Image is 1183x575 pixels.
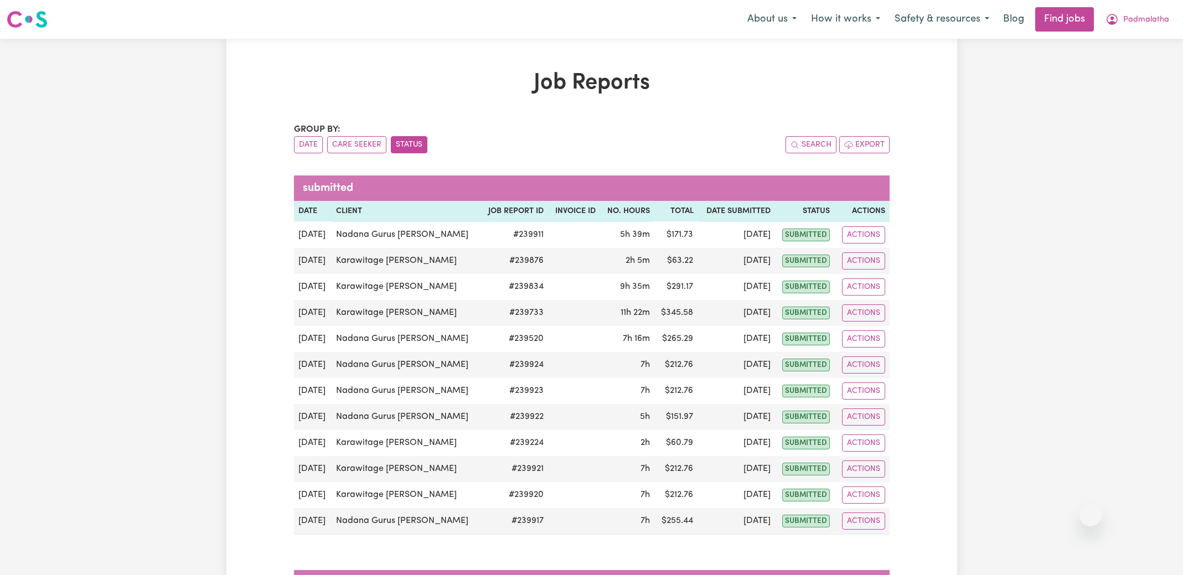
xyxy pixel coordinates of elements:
[481,430,548,456] td: # 239224
[698,430,774,456] td: [DATE]
[839,136,890,153] button: Export
[332,482,481,508] td: Karawitage [PERSON_NAME]
[698,456,774,482] td: [DATE]
[481,326,548,352] td: # 239520
[548,201,600,222] th: Invoice ID
[804,8,887,31] button: How it works
[481,352,548,378] td: # 239924
[481,482,548,508] td: # 239920
[640,412,650,421] span: 5 hours
[782,489,830,501] span: submitted
[481,222,548,248] td: # 239911
[332,352,481,378] td: Nadana Gurus [PERSON_NAME]
[698,201,774,222] th: Date Submitted
[842,460,885,478] button: Actions
[332,430,481,456] td: Karawitage [PERSON_NAME]
[332,326,481,352] td: Nadana Gurus [PERSON_NAME]
[842,252,885,270] button: Actions
[834,201,889,222] th: Actions
[654,326,698,352] td: $ 265.29
[654,201,698,222] th: Total
[294,248,332,274] td: [DATE]
[782,515,830,527] span: submitted
[626,256,650,265] span: 2 hours 5 minutes
[1098,8,1176,31] button: My Account
[481,274,548,300] td: # 239834
[294,352,332,378] td: [DATE]
[332,456,481,482] td: Karawitage [PERSON_NAME]
[1035,7,1094,32] a: Find jobs
[620,230,650,239] span: 5 hours 39 minutes
[481,404,548,430] td: # 239922
[786,136,836,153] button: Search
[1123,14,1169,26] span: Padmalatha
[782,463,830,475] span: submitted
[842,330,885,348] button: Actions
[481,201,548,222] th: Job Report ID
[654,482,698,508] td: $ 212.76
[294,136,323,153] button: sort invoices by date
[294,222,332,248] td: [DATE]
[654,274,698,300] td: $ 291.17
[698,222,774,248] td: [DATE]
[698,326,774,352] td: [DATE]
[698,378,774,404] td: [DATE]
[294,300,332,326] td: [DATE]
[332,378,481,404] td: Nadana Gurus [PERSON_NAME]
[654,430,698,456] td: $ 60.79
[481,300,548,326] td: # 239733
[782,333,830,345] span: submitted
[332,404,481,430] td: Nadana Gurus [PERSON_NAME]
[842,278,885,296] button: Actions
[294,125,340,134] span: Group by:
[842,434,885,452] button: Actions
[640,490,650,499] span: 7 hours
[294,404,332,430] td: [DATE]
[1079,504,1102,526] iframe: Close message
[782,385,830,397] span: submitted
[698,482,774,508] td: [DATE]
[782,437,830,449] span: submitted
[332,274,481,300] td: Karawitage [PERSON_NAME]
[7,7,48,32] a: Careseekers logo
[654,300,698,326] td: $ 345.58
[782,411,830,423] span: submitted
[294,175,890,201] caption: submitted
[294,456,332,482] td: [DATE]
[623,334,650,343] span: 7 hours 16 minutes
[294,201,332,222] th: Date
[332,201,481,222] th: Client
[698,404,774,430] td: [DATE]
[842,486,885,504] button: Actions
[887,8,996,31] button: Safety & resources
[600,201,654,222] th: No. Hours
[7,9,48,29] img: Careseekers logo
[327,136,386,153] button: sort invoices by care seeker
[654,352,698,378] td: $ 212.76
[775,201,835,222] th: Status
[782,307,830,319] span: submitted
[640,516,650,525] span: 7 hours
[332,508,481,535] td: Nadana Gurus [PERSON_NAME]
[842,408,885,426] button: Actions
[782,255,830,267] span: submitted
[294,482,332,508] td: [DATE]
[294,508,332,535] td: [DATE]
[481,248,548,274] td: # 239876
[842,226,885,244] button: Actions
[782,359,830,371] span: submitted
[842,356,885,374] button: Actions
[621,308,650,317] span: 11 hours 22 minutes
[654,378,698,404] td: $ 212.76
[640,464,650,473] span: 7 hours
[481,378,548,404] td: # 239923
[782,281,830,293] span: submitted
[332,222,481,248] td: Nadana Gurus [PERSON_NAME]
[842,382,885,400] button: Actions
[294,378,332,404] td: [DATE]
[391,136,427,153] button: sort invoices by paid status
[842,512,885,530] button: Actions
[294,274,332,300] td: [DATE]
[698,248,774,274] td: [DATE]
[740,8,804,31] button: About us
